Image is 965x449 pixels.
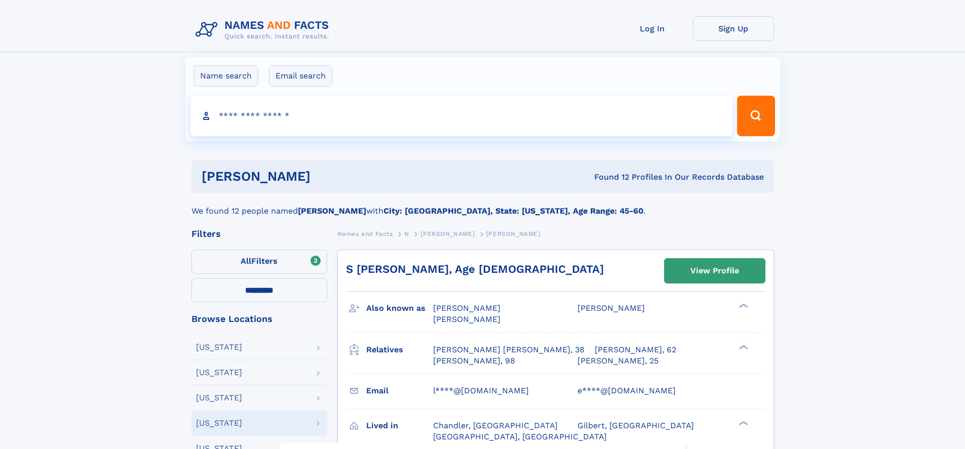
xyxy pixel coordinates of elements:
[577,421,694,430] span: Gilbert, [GEOGRAPHIC_DATA]
[191,314,327,323] div: Browse Locations
[346,263,604,275] a: S [PERSON_NAME], Age [DEMOGRAPHIC_DATA]
[577,303,645,313] span: [PERSON_NAME]
[196,369,242,377] div: [US_STATE]
[737,344,749,350] div: ❯
[452,172,764,183] div: Found 12 Profiles In Our Records Database
[737,96,775,136] button: Search Button
[737,303,749,309] div: ❯
[196,419,242,427] div: [US_STATE]
[577,355,659,366] a: [PERSON_NAME], 25
[191,250,327,274] label: Filters
[383,206,643,216] b: City: [GEOGRAPHIC_DATA], State: [US_STATE], Age Range: 45-60
[269,65,332,87] label: Email search
[690,259,739,282] div: View Profile
[404,230,409,237] span: N
[366,382,433,399] h3: Email
[433,344,585,355] a: [PERSON_NAME] [PERSON_NAME], 38
[196,394,242,402] div: [US_STATE]
[433,355,515,366] a: [PERSON_NAME], 98
[420,230,475,237] span: [PERSON_NAME]
[191,16,337,44] img: Logo Names and Facts
[665,259,765,283] a: View Profile
[337,227,393,240] a: Names and Facts
[196,343,242,351] div: [US_STATE]
[612,16,693,41] a: Log In
[194,65,258,87] label: Name search
[737,420,749,426] div: ❯
[433,421,558,430] span: Chandler, [GEOGRAPHIC_DATA]
[366,341,433,358] h3: Relatives
[404,227,409,240] a: N
[366,417,433,434] h3: Lived in
[191,229,327,238] div: Filters
[190,96,733,136] input: search input
[191,193,774,217] div: We found 12 people named with .
[298,206,366,216] b: [PERSON_NAME]
[420,227,475,240] a: [PERSON_NAME]
[202,170,452,183] h1: [PERSON_NAME]
[595,344,676,355] a: [PERSON_NAME], 62
[366,300,433,317] h3: Also known as
[693,16,774,41] a: Sign Up
[433,432,607,441] span: [GEOGRAPHIC_DATA], [GEOGRAPHIC_DATA]
[433,314,500,324] span: [PERSON_NAME]
[486,230,541,237] span: [PERSON_NAME]
[433,303,500,313] span: [PERSON_NAME]
[241,256,251,266] span: All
